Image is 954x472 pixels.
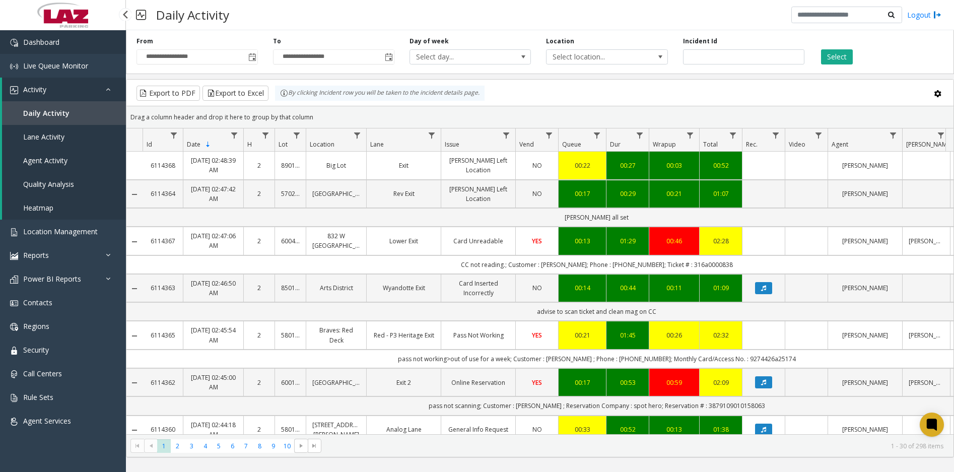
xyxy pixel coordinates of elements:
a: 580116 [281,330,300,340]
span: Security [23,345,49,355]
span: Daily Activity [23,108,70,118]
label: From [137,37,153,46]
a: [DATE] 02:45:54 AM [189,325,237,345]
a: 00:33 [565,425,600,434]
a: [PERSON_NAME] [834,236,896,246]
a: 600154 [281,378,300,387]
div: 00:44 [612,283,643,293]
a: Braves: Red Deck [312,325,360,345]
a: 00:52 [706,161,736,170]
a: 2 [250,189,268,198]
a: [PERSON_NAME] [834,330,896,340]
a: [DATE] 02:47:06 AM [189,231,237,250]
a: 00:52 [612,425,643,434]
a: 00:17 [565,189,600,198]
a: 01:38 [706,425,736,434]
a: Activity [2,78,126,101]
a: [GEOGRAPHIC_DATA] [312,189,360,198]
a: Rec. Filter Menu [769,128,783,142]
a: H Filter Menu [259,128,272,142]
span: Agent Activity [23,156,67,165]
span: Heatmap [23,203,53,213]
span: Agent Services [23,416,71,426]
span: Reports [23,250,49,260]
span: Toggle popup [246,50,257,64]
a: Issue Filter Menu [500,128,513,142]
a: 6114368 [149,161,177,170]
span: Go to the last page [310,442,318,450]
a: [PERSON_NAME] [834,283,896,293]
a: Vend Filter Menu [542,128,556,142]
a: Id Filter Menu [167,128,181,142]
img: 'icon' [10,228,18,236]
span: Id [147,140,152,149]
a: [DATE] 02:45:00 AM [189,373,237,392]
img: 'icon' [10,394,18,402]
a: Parker Filter Menu [934,128,948,142]
span: Page 1 [157,439,171,453]
a: Lower Exit [373,236,435,246]
a: 00:59 [655,378,693,387]
img: 'icon' [10,39,18,47]
a: Pass Not Working [447,330,509,340]
a: 00:03 [655,161,693,170]
a: Collapse Details [126,285,143,293]
span: Select location... [547,50,643,64]
span: Quality Analysis [23,179,74,189]
a: Dur Filter Menu [633,128,647,142]
a: Heatmap [2,196,126,220]
a: YES [522,236,552,246]
div: 00:21 [565,330,600,340]
a: Arts District [312,283,360,293]
a: 00:14 [565,283,600,293]
img: 'icon' [10,276,18,284]
a: 00:22 [565,161,600,170]
span: YES [532,331,542,340]
div: 00:53 [612,378,643,387]
span: Video [789,140,805,149]
div: 00:21 [655,189,693,198]
span: Page 9 [266,439,280,453]
span: NO [532,189,542,198]
a: Rev Exit [373,189,435,198]
a: 02:32 [706,330,736,340]
span: Go to the next page [297,442,305,450]
a: Card Unreadable [447,236,509,246]
a: Collapse Details [126,238,143,246]
img: pageIcon [136,3,146,27]
a: 00:29 [612,189,643,198]
a: 01:29 [612,236,643,246]
span: Page 7 [239,439,253,453]
a: 00:17 [565,378,600,387]
kendo-pager-info: 1 - 30 of 298 items [327,442,943,450]
a: 2 [250,161,268,170]
span: Location Management [23,227,98,236]
a: General Info Request [447,425,509,434]
span: Contacts [23,298,52,307]
a: 2 [250,236,268,246]
a: 00:13 [655,425,693,434]
img: 'icon' [10,347,18,355]
a: Date Filter Menu [228,128,241,142]
a: 01:07 [706,189,736,198]
a: 580102 [281,425,300,434]
span: Dur [610,140,621,149]
span: Page 3 [185,439,198,453]
a: [PERSON_NAME] [909,378,944,387]
a: [STREET_ADDRESS][PERSON_NAME] [312,420,360,439]
a: [PERSON_NAME] [834,189,896,198]
div: Data table [126,128,953,434]
a: Agent Filter Menu [887,128,900,142]
span: Vend [519,140,534,149]
a: 6114365 [149,330,177,340]
a: [PERSON_NAME] Left Location [447,156,509,175]
a: 00:27 [612,161,643,170]
a: 00:11 [655,283,693,293]
a: [PERSON_NAME] Left Location [447,184,509,204]
span: Rec. [746,140,758,149]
